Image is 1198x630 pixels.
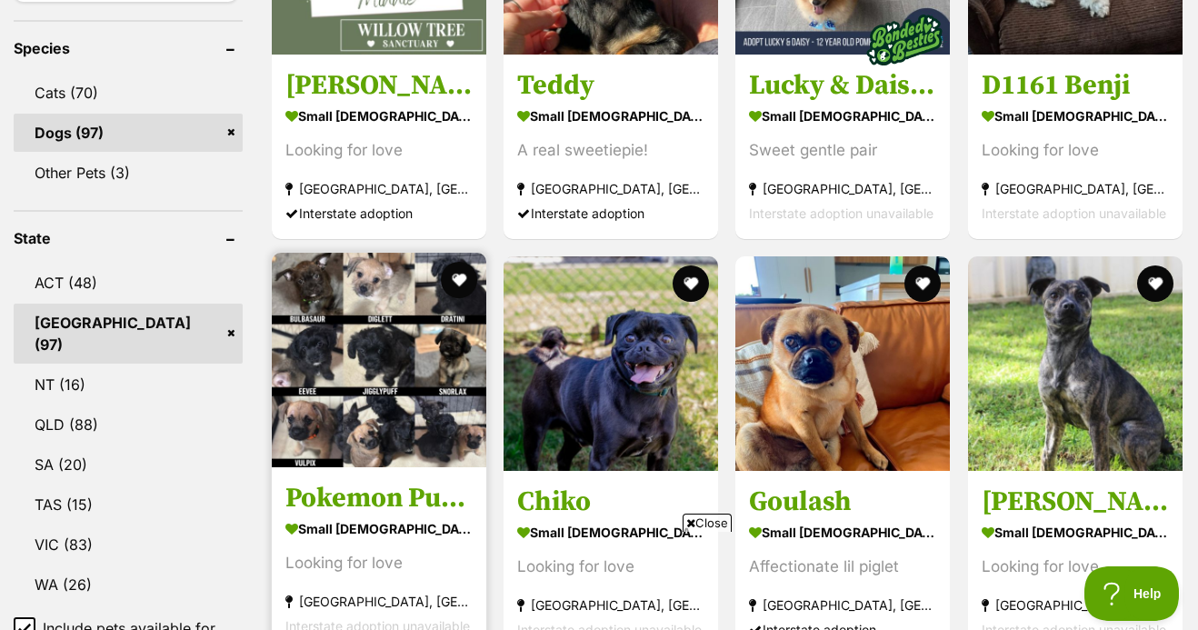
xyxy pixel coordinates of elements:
h3: D1161 Benji [982,68,1169,103]
div: Looking for love [285,138,473,163]
strong: small [DEMOGRAPHIC_DATA] Dog [285,515,473,542]
strong: small [DEMOGRAPHIC_DATA] Dog [982,519,1169,545]
iframe: Advertisement [268,539,930,621]
a: TAS (15) [14,485,243,524]
iframe: Help Scout Beacon - Open [1084,566,1180,621]
a: [GEOGRAPHIC_DATA] (97) [14,304,243,364]
a: D1161 Benji small [DEMOGRAPHIC_DATA] Dog Looking for love [GEOGRAPHIC_DATA], [GEOGRAPHIC_DATA] In... [968,55,1183,239]
h3: Lucky & Daisy - [DEMOGRAPHIC_DATA] Pomeranians [749,68,936,103]
strong: [GEOGRAPHIC_DATA], [GEOGRAPHIC_DATA] [285,176,473,201]
header: Species [14,40,243,56]
div: Interstate adoption [517,201,704,225]
a: VIC (83) [14,525,243,564]
strong: [GEOGRAPHIC_DATA], [GEOGRAPHIC_DATA] [517,176,704,201]
strong: [GEOGRAPHIC_DATA], [GEOGRAPHIC_DATA] [982,593,1169,617]
h3: Goulash [749,485,936,519]
a: SA (20) [14,445,243,484]
a: QLD (88) [14,405,243,444]
a: Teddy small [DEMOGRAPHIC_DATA] Dog A real sweetiepie! [GEOGRAPHIC_DATA], [GEOGRAPHIC_DATA] Inters... [504,55,718,239]
a: Other Pets (3) [14,154,243,192]
a: Dogs (97) [14,114,243,152]
img: Pokemon Puppies - Poodle Dog [272,253,486,467]
strong: [GEOGRAPHIC_DATA], [GEOGRAPHIC_DATA] [749,176,936,201]
h3: Chiko [517,485,704,519]
div: Looking for love [982,555,1169,579]
a: Lucky & Daisy - [DEMOGRAPHIC_DATA] Pomeranians small [DEMOGRAPHIC_DATA] Dog Sweet gentle pair [GE... [735,55,950,239]
h3: Teddy [517,68,704,103]
a: WA (26) [14,565,243,604]
button: favourite [673,265,709,302]
strong: small [DEMOGRAPHIC_DATA] Dog [749,103,936,129]
a: [PERSON_NAME] small [DEMOGRAPHIC_DATA] Dog Looking for love [GEOGRAPHIC_DATA], [GEOGRAPHIC_DATA] ... [272,55,486,239]
button: favourite [1137,265,1173,302]
h3: Pokemon Puppies [285,481,473,515]
a: Cats (70) [14,74,243,112]
strong: small [DEMOGRAPHIC_DATA] Dog [517,519,704,545]
strong: [GEOGRAPHIC_DATA], [GEOGRAPHIC_DATA] [982,176,1169,201]
strong: small [DEMOGRAPHIC_DATA] Dog [285,103,473,129]
a: NT (16) [14,365,243,404]
img: Goulash - Pug Dog [735,256,950,471]
div: A real sweetiepie! [517,138,704,163]
h3: [PERSON_NAME] [285,68,473,103]
header: State [14,230,243,246]
span: Close [683,514,732,532]
div: Interstate adoption [285,201,473,225]
button: favourite [441,262,477,298]
div: Sweet gentle pair [749,138,936,163]
span: Interstate adoption unavailable [749,205,933,221]
button: favourite [905,265,942,302]
strong: small [DEMOGRAPHIC_DATA] Dog [749,519,936,545]
span: Interstate adoption unavailable [982,205,1166,221]
strong: small [DEMOGRAPHIC_DATA] Dog [982,103,1169,129]
strong: small [DEMOGRAPHIC_DATA] Dog [517,103,704,129]
img: Chiko - Chihuahua x Pug Dog [504,256,718,471]
h3: [PERSON_NAME] [982,485,1169,519]
img: McQueen - Jack Russell Terrier x Staffordshire Terrier Dog [968,256,1183,471]
div: Looking for love [982,138,1169,163]
a: ACT (48) [14,264,243,302]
